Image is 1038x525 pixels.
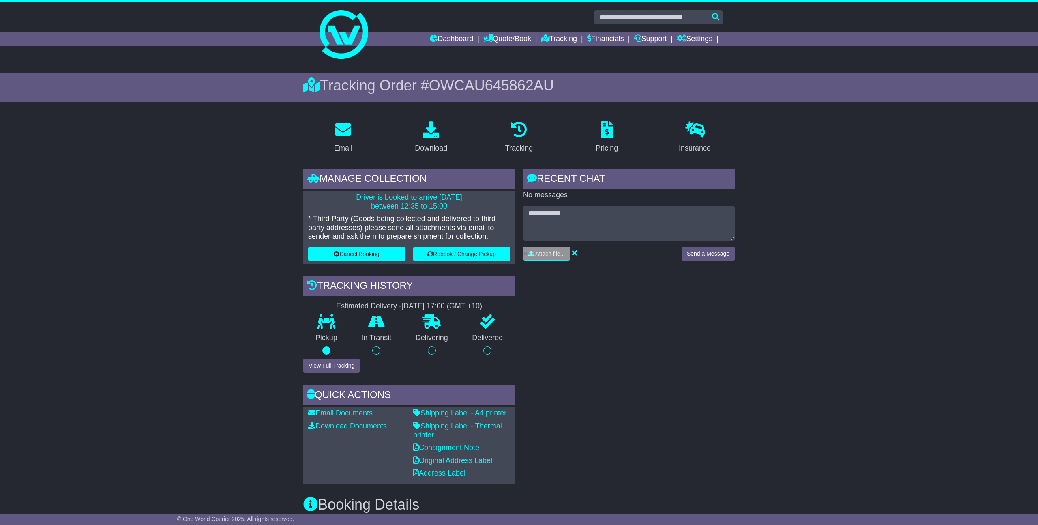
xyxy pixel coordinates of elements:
[303,334,350,342] p: Pickup
[413,422,502,439] a: Shipping Label - Thermal printer
[413,443,479,452] a: Consignment Note
[523,169,735,191] div: RECENT CHAT
[429,77,554,94] span: OWCAU645862AU
[677,32,712,46] a: Settings
[334,143,352,154] div: Email
[177,516,294,522] span: © One World Courier 2025. All rights reserved.
[303,77,735,94] div: Tracking Order #
[410,118,453,157] a: Download
[413,456,492,465] a: Original Address Label
[401,302,482,311] div: [DATE] 17:00 (GMT +10)
[308,422,387,430] a: Download Documents
[303,385,515,407] div: Quick Actions
[483,32,531,46] a: Quote/Book
[541,32,577,46] a: Tracking
[413,469,465,477] a: Address Label
[673,118,716,157] a: Insurance
[500,118,538,157] a: Tracking
[587,32,624,46] a: Financials
[590,118,623,157] a: Pricing
[413,247,510,261] button: Rebook / Change Pickup
[303,497,735,513] h3: Booking Details
[308,215,510,241] p: * Third Party (Goods being collected and delivered to third party addresses) please send all atta...
[505,143,533,154] div: Tracking
[303,359,360,373] button: View Full Tracking
[308,409,373,417] a: Email Documents
[523,191,735,200] p: No messages
[303,169,515,191] div: Manage collection
[308,193,510,211] p: Driver is booked to arrive [DATE] between 12:35 to 15:00
[413,409,506,417] a: Shipping Label - A4 printer
[430,32,473,46] a: Dashboard
[308,247,405,261] button: Cancel Booking
[303,276,515,298] div: Tracking history
[403,334,460,342] p: Delivering
[634,32,667,46] a: Support
[679,143,711,154] div: Insurance
[350,334,404,342] p: In Transit
[415,143,447,154] div: Download
[596,143,618,154] div: Pricing
[303,302,515,311] div: Estimated Delivery -
[682,247,735,261] button: Send a Message
[329,118,358,157] a: Email
[460,334,515,342] p: Delivered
